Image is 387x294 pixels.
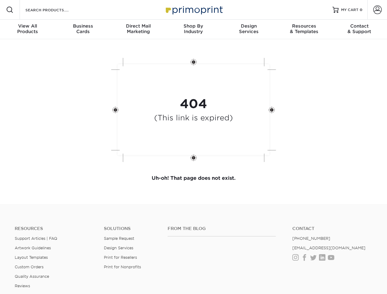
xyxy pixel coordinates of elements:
img: Primoprint [163,3,224,16]
a: Print for Nonprofits [104,265,141,269]
a: Layout Templates [15,255,48,260]
strong: Uh-oh! That page does not exist. [152,175,236,181]
span: 0 [360,8,362,12]
span: Resources [276,23,332,29]
a: Reviews [15,284,30,288]
span: Shop By [166,23,221,29]
span: MY CART [341,7,359,13]
a: Resources& Templates [276,20,332,39]
a: Shop ByIndustry [166,20,221,39]
div: Cards [55,23,110,34]
a: Contact& Support [332,20,387,39]
span: Direct Mail [111,23,166,29]
div: Industry [166,23,221,34]
h4: Resources [15,226,95,231]
div: Services [221,23,276,34]
h4: From the Blog [168,226,276,231]
span: Design [221,23,276,29]
a: Print for Resellers [104,255,137,260]
a: [EMAIL_ADDRESS][DOMAIN_NAME] [292,246,366,250]
span: Contact [332,23,387,29]
div: & Support [332,23,387,34]
a: Sample Request [104,236,134,241]
a: [PHONE_NUMBER] [292,236,330,241]
a: Direct MailMarketing [111,20,166,39]
a: Contact [292,226,372,231]
h4: Solutions [104,226,158,231]
input: SEARCH PRODUCTS..... [25,6,85,13]
a: Quality Assurance [15,274,49,279]
strong: 404 [180,96,207,111]
a: DesignServices [221,20,276,39]
span: Business [55,23,110,29]
a: BusinessCards [55,20,110,39]
div: & Templates [276,23,332,34]
a: Custom Orders [15,265,44,269]
a: Design Services [104,246,133,250]
div: Marketing [111,23,166,34]
a: Artwork Guidelines [15,246,51,250]
a: Support Articles | FAQ [15,236,57,241]
h4: (This link is expired) [154,114,233,123]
